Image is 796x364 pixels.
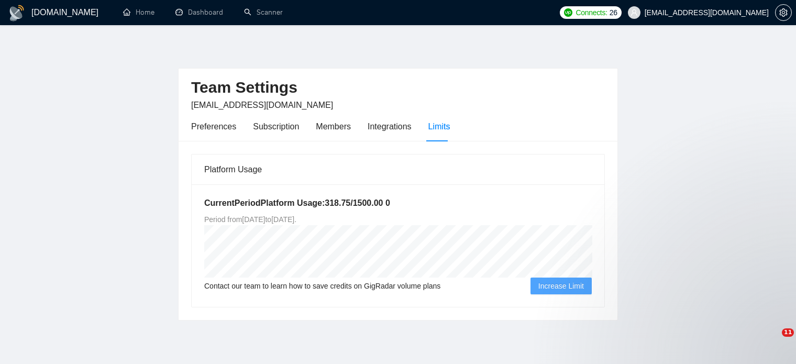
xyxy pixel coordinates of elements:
img: upwork-logo.png [564,8,572,17]
span: user [631,9,638,16]
div: Integrations [368,120,412,133]
span: 26 [610,7,617,18]
span: Increase Limit [538,280,584,292]
h2: Team Settings [191,77,605,98]
div: Limits [428,120,450,133]
a: homeHome [123,8,154,17]
div: Members [316,120,351,133]
iframe: Intercom live chat [760,328,786,354]
a: setting [775,8,792,17]
span: [EMAIL_ADDRESS][DOMAIN_NAME] [191,101,333,109]
a: searchScanner [244,8,283,17]
img: logo [8,5,25,21]
span: 11 [782,328,794,337]
div: Platform Usage [204,155,592,184]
span: Contact our team to learn how to save credits on GigRadar volume plans [204,280,440,292]
a: dashboardDashboard [175,8,223,17]
div: Subscription [253,120,299,133]
div: Preferences [191,120,236,133]
h5: Current Period Platform Usage: 318.75 / 1500.00 0 [204,197,592,209]
button: setting [775,4,792,21]
button: Increase Limit [530,278,592,294]
span: setting [776,8,791,17]
span: Connects: [576,7,607,18]
span: Period from [DATE] to [DATE] . [204,215,296,224]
